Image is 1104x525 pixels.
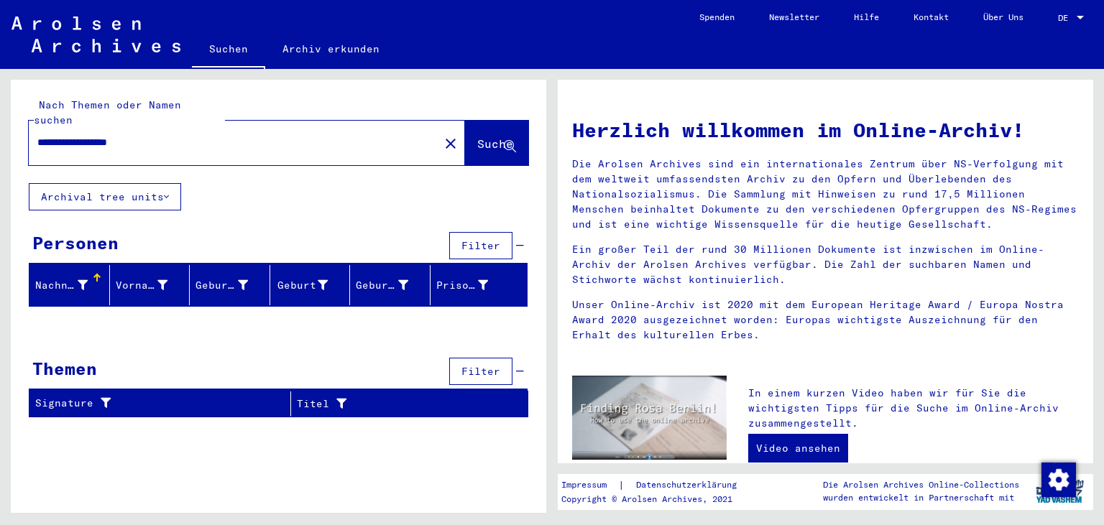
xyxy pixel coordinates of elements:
span: DE [1058,13,1074,23]
p: In einem kurzen Video haben wir für Sie die wichtigsten Tipps für die Suche im Online-Archiv zusa... [748,386,1079,431]
button: Clear [436,129,465,157]
img: Zustimmung ändern [1041,463,1076,497]
button: Filter [449,358,512,385]
div: Signature [35,396,272,411]
p: Ein großer Teil der rund 30 Millionen Dokumente ist inzwischen im Online-Archiv der Arolsen Archi... [572,242,1079,287]
div: Titel [297,392,510,415]
div: Nachname [35,278,88,293]
div: Zustimmung ändern [1041,462,1075,496]
div: Geburt‏ [276,278,328,293]
mat-label: Nach Themen oder Namen suchen [34,98,181,126]
p: Unser Online-Archiv ist 2020 mit dem European Heritage Award / Europa Nostra Award 2020 ausgezeic... [572,297,1079,343]
div: Prisoner # [436,278,489,293]
div: Geburtsdatum [356,278,408,293]
div: Prisoner # [436,274,510,297]
mat-header-cell: Geburtsname [190,265,270,305]
div: Geburt‏ [276,274,350,297]
mat-header-cell: Nachname [29,265,110,305]
a: Datenschutzerklärung [625,478,754,493]
div: | [561,478,754,493]
div: Titel [297,396,492,412]
div: Signature [35,392,290,415]
mat-header-cell: Geburt‏ [270,265,351,305]
img: Arolsen_neg.svg [11,17,180,52]
button: Filter [449,232,512,259]
button: Archival tree units [29,183,181,210]
mat-icon: close [442,135,459,152]
img: video.jpg [572,376,727,460]
img: yv_logo.png [1033,473,1087,509]
button: Suche [465,121,528,165]
p: wurden entwickelt in Partnerschaft mit [823,491,1019,504]
mat-header-cell: Vorname [110,265,190,305]
a: Archiv erkunden [265,32,397,66]
div: Themen [32,356,97,381]
div: Vorname [116,274,190,297]
div: Geburtsname [195,278,248,293]
span: Filter [461,239,500,252]
a: Video ansehen [748,434,848,463]
p: Die Arolsen Archives Online-Collections [823,478,1019,491]
div: Geburtsname [195,274,270,297]
h1: Herzlich willkommen im Online-Archiv! [572,115,1079,145]
span: Suche [477,136,513,151]
div: Personen [32,230,119,256]
div: Nachname [35,274,109,297]
div: Geburtsdatum [356,274,430,297]
mat-header-cell: Prisoner # [431,265,528,305]
p: Die Arolsen Archives sind ein internationales Zentrum über NS-Verfolgung mit dem weltweit umfasse... [572,157,1079,232]
span: Filter [461,365,500,378]
mat-header-cell: Geburtsdatum [350,265,431,305]
a: Impressum [561,478,618,493]
a: Suchen [192,32,265,69]
p: Copyright © Arolsen Archives, 2021 [561,493,754,506]
div: Vorname [116,278,168,293]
